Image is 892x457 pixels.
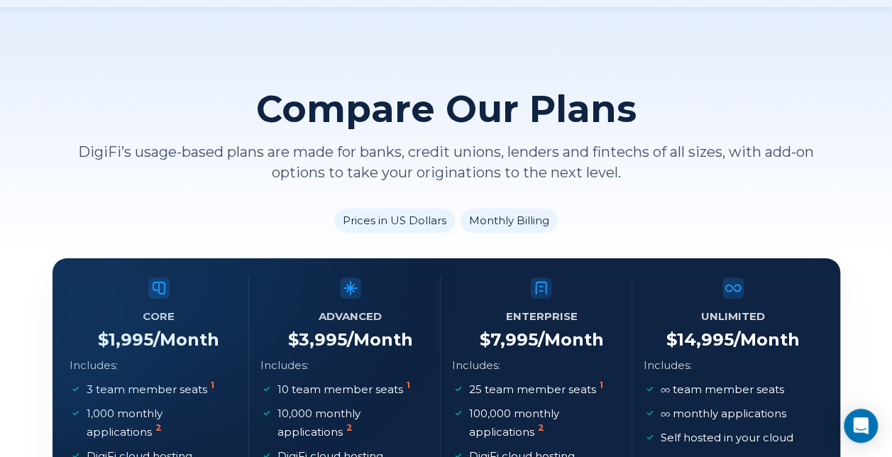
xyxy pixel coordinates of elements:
[288,329,413,351] h4: $ 3,995
[53,142,840,183] p: DigiFi’s usage-based plans are made for banks, credit unions, lenders and fintechs of all sizes, ...
[600,380,603,390] sup: 1
[256,88,637,131] h2: Compare Our Plans
[538,422,544,433] sup: 2
[277,380,413,399] p: 10 team member seats
[538,329,604,350] span: /Month
[661,429,793,447] p: Self hosted in your cloud
[480,329,604,351] h4: $ 7,995
[661,380,784,399] p: team member seats
[87,404,235,441] p: 1,000 monthly applications
[346,422,353,433] sup: 2
[155,422,162,433] sup: 2
[407,380,410,390] sup: 1
[469,404,617,441] p: 100,000 monthly applications
[461,209,558,233] li: Monthly Billing
[347,329,413,350] span: /Month
[319,307,382,326] h5: Advanced
[844,409,878,443] div: Open Intercom Messenger
[506,307,578,326] h5: Enterprise
[644,356,692,375] p: Includes:
[277,404,426,441] p: 10,000 monthly applications
[334,209,455,233] li: Prices in US Dollars
[211,380,214,390] sup: 1
[734,329,800,350] span: /Month
[666,329,800,351] h4: $ 14,995
[452,356,500,375] p: Includes:
[701,307,765,326] h5: Unlimited
[661,404,786,423] p: monthly applications
[469,380,606,399] p: 25 team member seats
